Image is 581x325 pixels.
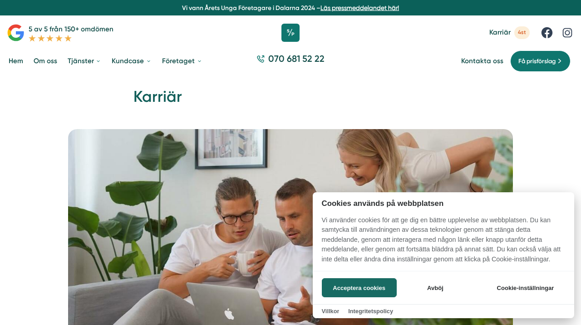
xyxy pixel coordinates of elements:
button: Acceptera cookies [322,278,397,297]
a: Integritetspolicy [348,308,393,315]
p: Vi använder cookies för att ge dig en bättre upplevelse av webbplatsen. Du kan samtycka till anvä... [313,215,574,271]
button: Avböj [399,278,471,297]
a: Villkor [322,308,340,315]
h2: Cookies används på webbplatsen [313,199,574,208]
button: Cookie-inställningar [486,278,565,297]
